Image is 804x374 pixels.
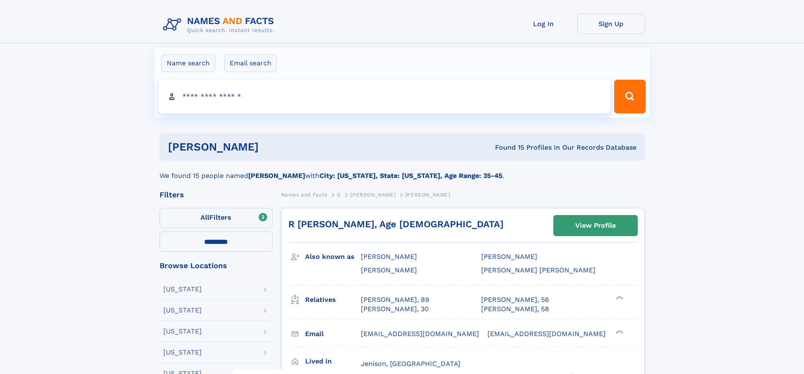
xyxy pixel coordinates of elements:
[554,215,637,236] a: View Profile
[361,360,460,368] span: Jenison, [GEOGRAPHIC_DATA]
[288,219,504,229] a: R [PERSON_NAME], Age [DEMOGRAPHIC_DATA]
[224,54,277,72] label: Email search
[337,192,341,198] span: G
[163,328,202,335] div: [US_STATE]
[577,13,645,34] a: Sign Up
[614,329,624,334] div: ❯
[337,189,341,200] a: G
[160,161,645,181] div: We found 15 people named with .
[163,286,202,293] div: [US_STATE]
[163,307,202,314] div: [US_STATE]
[160,13,281,36] img: Logo Names and Facts
[305,327,361,341] h3: Email
[350,189,395,200] a: [PERSON_NAME]
[305,250,361,264] h3: Also known as
[161,54,215,72] label: Name search
[159,80,611,113] input: search input
[200,213,209,221] span: All
[361,266,417,274] span: [PERSON_NAME]
[361,304,429,314] a: [PERSON_NAME], 30
[248,172,305,180] b: [PERSON_NAME]
[575,216,616,235] div: View Profile
[160,262,273,269] div: Browse Locations
[305,293,361,307] h3: Relatives
[481,266,596,274] span: [PERSON_NAME] [PERSON_NAME]
[487,330,606,338] span: [EMAIL_ADDRESS][DOMAIN_NAME]
[168,142,377,152] h1: [PERSON_NAME]
[614,80,645,113] button: Search Button
[614,295,624,300] div: ❯
[361,295,429,304] a: [PERSON_NAME], 89
[350,192,395,198] span: [PERSON_NAME]
[160,191,273,199] div: Filters
[510,13,577,34] a: Log In
[481,253,537,261] span: [PERSON_NAME]
[481,304,549,314] a: [PERSON_NAME], 58
[377,143,636,152] div: Found 15 Profiles In Our Records Database
[281,189,328,200] a: Names and Facts
[163,349,202,356] div: [US_STATE]
[160,208,273,228] label: Filters
[361,330,479,338] span: [EMAIL_ADDRESS][DOMAIN_NAME]
[481,295,549,304] a: [PERSON_NAME], 56
[361,253,417,261] span: [PERSON_NAME]
[405,192,450,198] span: [PERSON_NAME]
[319,172,502,180] b: City: [US_STATE], State: [US_STATE], Age Range: 35-45
[305,354,361,369] h3: Lived in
